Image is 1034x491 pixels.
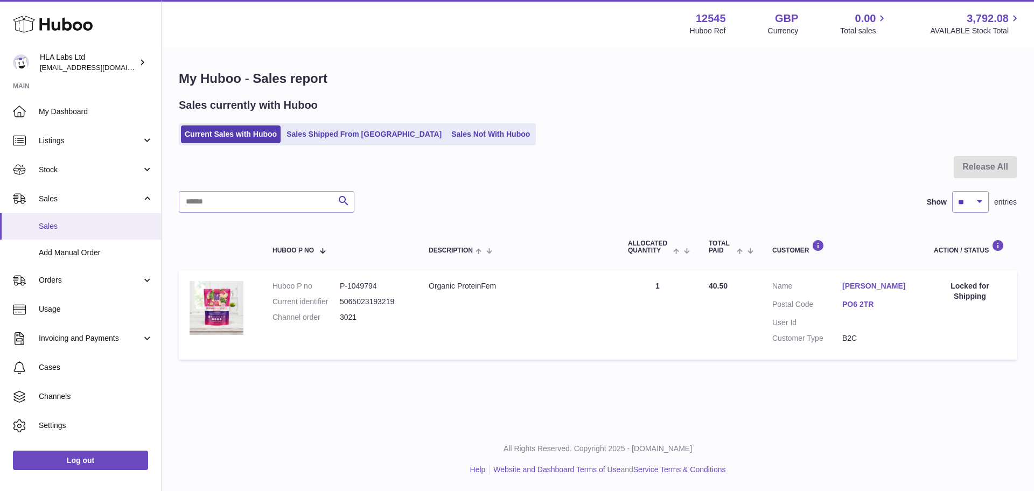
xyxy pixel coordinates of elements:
[934,281,1006,301] div: Locked for Shipping
[39,221,153,232] span: Sales
[448,125,534,143] a: Sales Not With Huboo
[39,165,142,175] span: Stock
[633,465,726,474] a: Service Terms & Conditions
[429,247,473,254] span: Description
[930,26,1021,36] span: AVAILABLE Stock Total
[39,391,153,402] span: Channels
[429,281,606,291] div: Organic ProteinFem
[13,451,148,470] a: Log out
[40,52,137,73] div: HLA Labs Ltd
[994,197,1017,207] span: entries
[39,248,153,258] span: Add Manual Order
[709,240,734,254] span: Total paid
[273,247,314,254] span: Huboo P no
[470,465,486,474] a: Help
[617,270,698,360] td: 1
[842,281,912,291] a: [PERSON_NAME]
[842,299,912,310] a: PO6 2TR
[628,240,670,254] span: ALLOCATED Quantity
[696,11,726,26] strong: 12545
[340,312,407,322] dd: 3021
[930,11,1021,36] a: 3,792.08 AVAILABLE Stock Total
[179,70,1017,87] h1: My Huboo - Sales report
[927,197,947,207] label: Show
[40,63,158,72] span: [EMAIL_ADDRESS][DOMAIN_NAME]
[39,194,142,204] span: Sales
[840,26,888,36] span: Total sales
[13,54,29,71] img: clinton@newgendirect.com
[179,98,318,113] h2: Sales currently with Huboo
[39,304,153,314] span: Usage
[39,107,153,117] span: My Dashboard
[170,444,1025,454] p: All Rights Reserved. Copyright 2025 - [DOMAIN_NAME]
[39,362,153,373] span: Cases
[768,26,799,36] div: Currency
[775,11,798,26] strong: GBP
[772,333,842,343] dt: Customer Type
[340,281,407,291] dd: P-1049794
[690,26,726,36] div: Huboo Ref
[273,297,340,307] dt: Current identifier
[772,281,842,294] dt: Name
[190,281,243,335] img: 125451757033181.png
[772,318,842,328] dt: User Id
[283,125,445,143] a: Sales Shipped From [GEOGRAPHIC_DATA]
[181,125,281,143] a: Current Sales with Huboo
[273,281,340,291] dt: Huboo P no
[39,420,153,431] span: Settings
[39,136,142,146] span: Listings
[772,240,912,254] div: Customer
[273,312,340,322] dt: Channel order
[934,240,1006,254] div: Action / Status
[967,11,1009,26] span: 3,792.08
[842,333,912,343] dd: B2C
[493,465,620,474] a: Website and Dashboard Terms of Use
[340,297,407,307] dd: 5065023193219
[855,11,876,26] span: 0.00
[840,11,888,36] a: 0.00 Total sales
[39,275,142,285] span: Orders
[39,333,142,343] span: Invoicing and Payments
[490,465,725,475] li: and
[772,299,842,312] dt: Postal Code
[709,282,728,290] span: 40.50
